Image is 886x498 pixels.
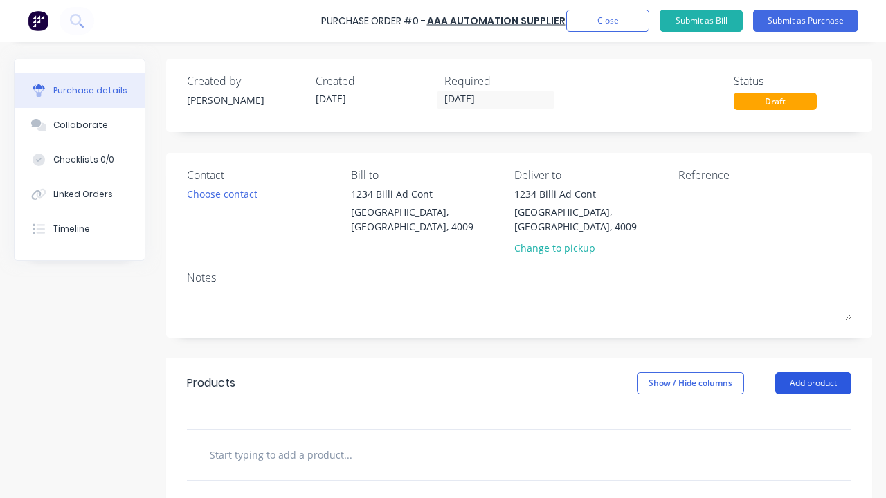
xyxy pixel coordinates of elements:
button: Add product [775,372,851,394]
div: Change to pickup [514,241,668,255]
div: 1234 Billi Ad Cont [514,187,668,201]
div: Status [734,73,851,89]
div: Choose contact [187,187,257,201]
div: Checklists 0/0 [53,154,114,166]
input: Start typing to add a product... [209,441,486,468]
div: Required [444,73,562,89]
div: Purchase details [53,84,127,97]
div: [GEOGRAPHIC_DATA], [GEOGRAPHIC_DATA], 4009 [351,205,505,234]
div: Reference [678,167,851,183]
button: Collaborate [15,108,145,142]
div: Notes [187,269,851,286]
button: Purchase details [15,73,145,108]
div: Created by [187,73,305,89]
div: Draft [734,93,817,110]
button: Close [566,10,649,32]
button: Submit as Purchase [753,10,858,32]
button: Checklists 0/0 [15,142,145,177]
button: Submit as Bill [660,10,743,32]
button: Timeline [15,212,145,246]
div: [GEOGRAPHIC_DATA], [GEOGRAPHIC_DATA], 4009 [514,205,668,234]
a: AAA Automation Supplier [427,14,566,28]
div: Products [187,375,235,391]
div: Linked Orders [53,188,113,201]
button: Linked Orders [15,177,145,212]
div: Collaborate [53,119,108,131]
div: Timeline [53,223,90,235]
div: 1234 Billi Ad Cont [351,187,505,201]
div: Deliver to [514,167,668,183]
div: [PERSON_NAME] [187,93,305,107]
img: Factory [28,10,48,31]
div: Bill to [351,167,505,183]
div: Created [316,73,433,89]
button: Show / Hide columns [637,372,744,394]
div: Purchase Order #0 - [321,14,426,28]
div: Contact [187,167,341,183]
